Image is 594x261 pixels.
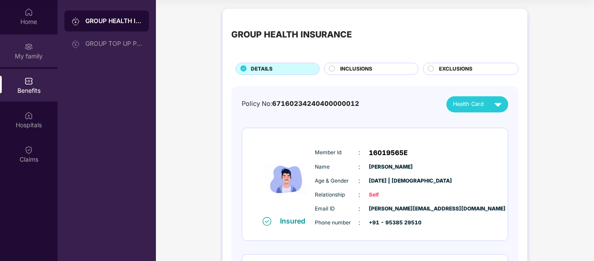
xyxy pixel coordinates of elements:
button: Health Card [446,96,508,112]
img: svg+xml;base64,PHN2ZyB3aWR0aD0iMjAiIGhlaWdodD0iMjAiIHZpZXdCb3g9IjAgMCAyMCAyMCIgZmlsbD0ibm9uZSIgeG... [24,42,33,51]
span: : [358,162,360,172]
div: GROUP HEALTH INSURANCE [231,28,352,41]
img: svg+xml;base64,PHN2ZyB3aWR0aD0iMjAiIGhlaWdodD0iMjAiIHZpZXdCb3g9IjAgMCAyMCAyMCIgZmlsbD0ibm9uZSIgeG... [71,17,80,26]
span: [DATE] | [DEMOGRAPHIC_DATA] [369,177,412,185]
span: 67160234240400000012 [272,100,359,108]
img: svg+xml;base64,PHN2ZyBpZD0iSG9zcGl0YWxzIiB4bWxucz0iaHR0cDovL3d3dy53My5vcmcvMjAwMC9zdmciIHdpZHRoPS... [24,111,33,120]
span: INCLUSIONS [340,65,372,73]
span: : [358,204,360,214]
span: [PERSON_NAME] [369,163,412,171]
div: Policy No: [242,99,359,109]
img: svg+xml;base64,PHN2ZyBpZD0iSG9tZSIgeG1sbnM9Imh0dHA6Ly93d3cudzMub3JnLzIwMDAvc3ZnIiB3aWR0aD0iMjAiIG... [24,8,33,17]
img: svg+xml;base64,PHN2ZyB4bWxucz0iaHR0cDovL3d3dy53My5vcmcvMjAwMC9zdmciIHZpZXdCb3g9IjAgMCAyNCAyNCIgd2... [490,97,506,112]
span: : [358,176,360,186]
span: EXCLUSIONS [439,65,472,73]
span: : [358,218,360,227]
span: [PERSON_NAME][EMAIL_ADDRESS][DOMAIN_NAME] [369,205,412,213]
img: svg+xml;base64,PHN2ZyBpZD0iQ2xhaW0iIHhtbG5zPSJodHRwOi8vd3d3LnczLm9yZy8yMDAwL3N2ZyIgd2lkdGg9IjIwIi... [24,146,33,154]
span: Email ID [315,205,358,213]
div: Insured [280,217,310,225]
span: Relationship [315,191,358,199]
span: +91 - 95385 29510 [369,219,412,227]
span: Health Card [453,100,484,108]
span: : [358,148,360,157]
img: icon [260,142,313,216]
div: GROUP HEALTH INSURANCE [85,17,142,25]
span: Name [315,163,358,171]
img: svg+xml;base64,PHN2ZyB3aWR0aD0iMjAiIGhlaWdodD0iMjAiIHZpZXdCb3g9IjAgMCAyMCAyMCIgZmlsbD0ibm9uZSIgeG... [71,40,80,48]
img: svg+xml;base64,PHN2ZyBpZD0iQmVuZWZpdHMiIHhtbG5zPSJodHRwOi8vd3d3LnczLm9yZy8yMDAwL3N2ZyIgd2lkdGg9Ij... [24,77,33,85]
div: GROUP TOP UP POLICY [85,40,142,47]
span: Member Id [315,149,358,157]
span: DETAILS [251,65,273,73]
span: : [358,190,360,200]
span: Phone number [315,219,358,227]
img: svg+xml;base64,PHN2ZyB4bWxucz0iaHR0cDovL3d3dy53My5vcmcvMjAwMC9zdmciIHdpZHRoPSIxNiIgaGVpZ2h0PSIxNi... [263,217,271,226]
span: Self [369,191,412,199]
span: Age & Gender [315,177,358,185]
span: 16019565E [369,148,408,158]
